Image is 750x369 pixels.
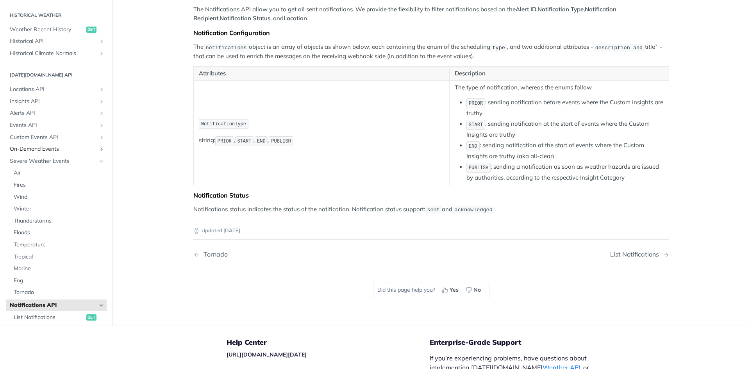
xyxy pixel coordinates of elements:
[10,239,107,250] a: Temperature
[10,49,96,57] span: Historical Climate Normals
[430,338,612,347] h5: Enterprise-Grade Support
[10,215,107,226] a: Thunderstorms
[6,11,107,18] h2: Historical Weather
[537,5,584,13] strong: Notification Type
[257,139,266,144] span: END
[98,122,105,128] button: Show subpages for Events API
[463,284,485,296] button: No
[14,313,84,321] span: List Notifications
[193,43,669,61] p: The object is an array of objects as shown below; each containing the enum of the scheduling , an...
[516,5,536,13] strong: Alert ID
[193,191,669,199] div: Notification Status
[6,107,107,119] a: Alerts APIShow subpages for Alerts API
[610,251,669,258] a: Next Page: List Notifications
[14,241,105,248] span: Temperature
[466,119,664,139] li: : sending notification at the start of events where the Custom Insights are truthy
[6,131,107,143] a: Custom Events APIShow subpages for Custom Events API
[469,144,477,149] span: END
[455,69,664,78] p: Description
[193,205,669,214] p: Notifications status indicates the status of the notification. Notification status support: and .
[10,287,107,298] a: Tornado
[10,109,96,117] span: Alerts API
[98,98,105,104] button: Show subpages for Insights API
[193,251,397,258] a: Previous Page: Tornado
[10,203,107,215] a: Winter
[6,36,107,47] a: Historical APIShow subpages for Historical API
[271,139,291,144] span: PUBLISH
[14,169,105,177] span: Air
[469,165,488,171] span: PUBLISH
[14,205,105,213] span: Winter
[14,253,105,260] span: Tropical
[10,251,107,262] a: Tropical
[6,23,107,35] a: Weather Recent Historyget
[6,71,107,78] h2: [DATE][DOMAIN_NAME] API
[466,98,664,118] li: : sending notification before events where the Custom Insights are truthy
[610,251,663,258] div: List Notifications
[455,83,664,92] p: The type of notification, whereas the enums follow
[10,37,96,45] span: Historical API
[14,193,105,201] span: Wind
[193,5,669,23] p: The Notifications API allow you to get all sent notifications. We provide the flexibility to filt...
[218,139,232,144] span: PRIOR
[199,135,444,147] p: string: , , ,
[227,351,307,358] a: [URL][DOMAIN_NAME][DATE]
[10,275,107,286] a: Fog
[10,121,96,129] span: Events API
[10,301,96,309] span: Notifications API
[14,276,105,284] span: Fog
[10,167,107,179] a: Air
[595,45,643,50] span: description and
[6,143,107,155] a: On-Demand EventsShow subpages for On-Demand Events
[427,207,439,213] span: sent
[193,5,616,22] strong: Notification Recipient
[469,122,483,128] span: START
[220,14,270,22] strong: Notification Status
[469,101,483,106] span: PRIOR
[199,69,444,78] p: Attributes
[284,14,307,22] strong: Location
[6,95,107,107] a: Insights APIShow subpages for Insights API
[193,29,669,37] div: Notification Configuration
[86,26,96,32] span: get
[6,47,107,59] a: Historical Climate NormalsShow subpages for Historical Climate Normals
[201,121,246,127] span: NotificationType
[98,50,105,56] button: Show subpages for Historical Climate Normals
[200,251,228,258] div: Tornado
[205,45,246,50] span: notifications
[98,134,105,140] button: Show subpages for Custom Events API
[455,207,493,213] span: acknowledged
[10,263,107,275] a: Marine
[466,162,664,182] li: : sending a notification as soon as weather hazards are issued by authorities, according to the r...
[10,145,96,153] span: On-Demand Events
[14,217,105,225] span: Thunderstorms
[193,243,669,266] nav: Pagination Controls
[6,119,107,131] a: Events APIShow subpages for Events API
[10,311,107,323] a: List Notificationsget
[6,84,107,95] a: Locations APIShow subpages for Locations API
[98,110,105,116] button: Show subpages for Alerts API
[14,265,105,273] span: Marine
[86,314,96,320] span: get
[14,229,105,237] span: Floods
[14,181,105,189] span: Fires
[450,286,459,294] span: Yes
[373,282,489,298] div: Did this page help you?
[98,38,105,45] button: Show subpages for Historical API
[10,86,96,93] span: Locations API
[98,158,105,164] button: Hide subpages for Severe Weather Events
[10,179,107,191] a: Fires
[98,146,105,152] button: Show subpages for On-Demand Events
[466,141,664,160] li: : sending notification at the start of events where the Custom Insights are truthy (aka all-clear)
[10,227,107,239] a: Floods
[98,302,105,308] button: Hide subpages for Notifications API
[10,191,107,203] a: Wind
[6,155,107,167] a: Severe Weather EventsHide subpages for Severe Weather Events
[14,289,105,296] span: Tornado
[6,299,107,311] a: Notifications APIHide subpages for Notifications API
[10,133,96,141] span: Custom Events API
[10,97,96,105] span: Insights API
[10,157,96,165] span: Severe Weather Events
[493,45,505,50] span: type
[473,286,481,294] span: No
